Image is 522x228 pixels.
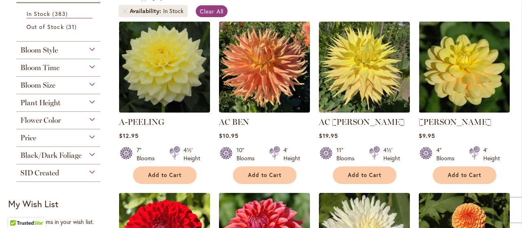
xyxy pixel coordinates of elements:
button: Add to Cart [333,166,396,184]
div: You have no items in your wish list. [8,218,113,226]
button: Add to Cart [133,166,197,184]
button: Add to Cart [233,166,296,184]
span: Flower Color [20,116,61,125]
img: AC BEN [219,22,310,113]
div: 4' Height [483,146,500,162]
div: 10" Blooms [237,146,259,162]
button: Add to Cart [433,166,496,184]
div: 4½' Height [184,146,200,162]
span: Clear All [200,7,224,15]
span: Out of Stock [27,23,64,31]
span: 383 [52,9,69,18]
img: A-Peeling [119,22,210,113]
iframe: Launch Accessibility Center [6,199,29,222]
span: $10.95 [219,132,239,139]
span: Add to Cart [348,172,381,179]
a: In Stock 383 [27,9,92,18]
div: 11" Blooms [336,146,359,162]
a: AC Jeri [319,106,410,114]
a: AC BEN [219,106,310,114]
a: [PERSON_NAME] [419,117,491,127]
span: 31 [66,22,79,31]
a: Clear All [196,5,228,17]
div: 7" Blooms [137,146,159,162]
span: Add to Cart [248,172,281,179]
a: AC BEN [219,117,249,127]
span: Price [20,133,36,142]
a: Remove Availability In Stock [123,9,128,13]
span: SID Created [20,168,59,177]
a: AC [PERSON_NAME] [319,117,405,127]
strong: My Wish List [8,198,58,210]
span: $19.95 [319,132,338,139]
span: $12.95 [119,132,139,139]
div: 4½' Height [383,146,400,162]
span: Black/Dark Foliage [20,151,82,160]
div: 4" Blooms [436,146,459,162]
span: Bloom Time [20,63,60,72]
span: Add to Cart [448,172,481,179]
span: In Stock [27,10,50,18]
span: Availability [130,7,163,15]
span: Bloom Size [20,81,55,90]
span: Bloom Style [20,46,58,55]
img: AC Jeri [319,22,410,113]
span: Add to Cart [148,172,181,179]
a: A-PEELING [119,117,164,127]
div: In Stock [163,7,184,15]
a: Out of Stock 31 [27,22,92,31]
span: $9.95 [419,132,435,139]
a: AHOY MATEY [419,106,510,114]
img: AHOY MATEY [419,22,510,113]
span: Plant Height [20,98,60,107]
div: 4' Height [283,146,300,162]
a: A-Peeling [119,106,210,114]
